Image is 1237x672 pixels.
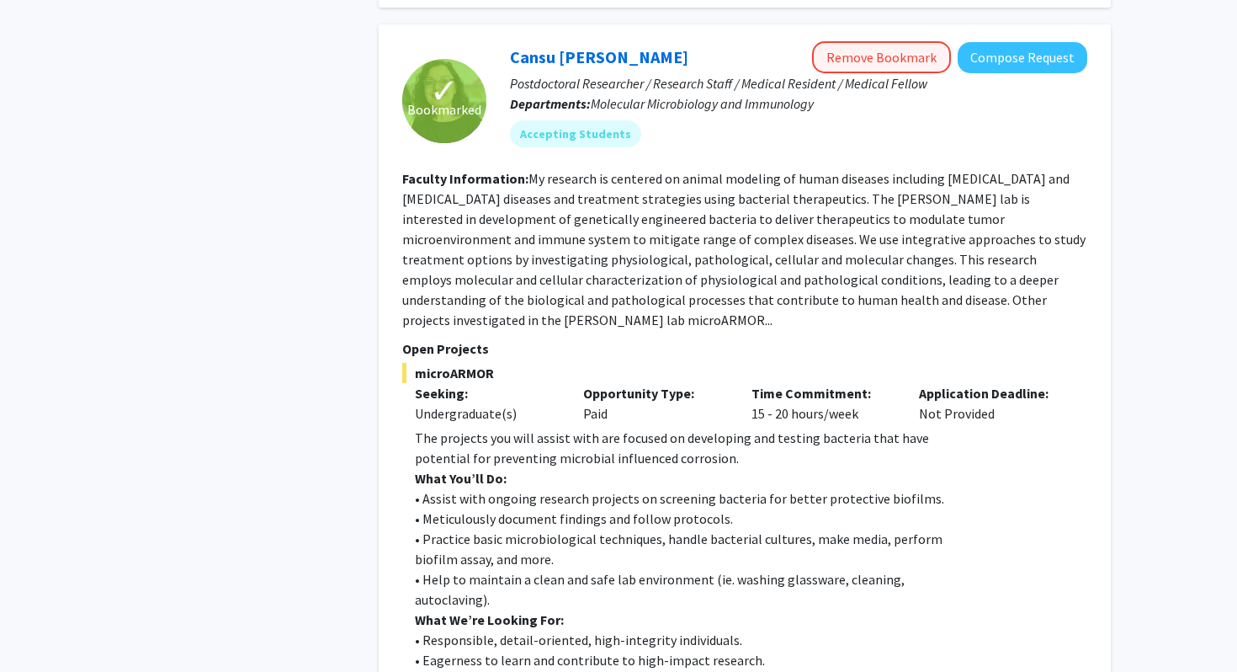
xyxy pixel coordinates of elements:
strong: What We’re Looking For: [415,611,564,628]
button: Remove Bookmark [812,41,951,73]
div: Undergraduate(s) [415,403,558,424]
p: autoclaving). [415,589,1087,610]
p: Time Commitment: [751,383,895,403]
span: Molecular Microbiology and Immunology [591,95,814,112]
p: potential for preventing microbial influenced corrosion. [415,448,1087,468]
p: • Eagerness to learn and contribute to high-impact research. [415,650,1087,670]
mat-chip: Accepting Students [510,120,641,147]
strong: What You’ll Do: [415,470,507,487]
b: Faculty Information: [402,170,528,187]
div: Paid [571,383,739,424]
p: Seeking: [415,383,558,403]
p: • Responsible, detail-oriented, high-integrity individuals. [415,630,1087,650]
p: Open Projects [402,339,1087,359]
p: The projects you will assist with are focused on developing and testing bacteria that have [415,428,1087,448]
span: ✓ [430,83,459,99]
p: • Assist with ongoing research projects on screening bacteria for better protective biofilms. [415,488,1087,509]
b: Departments: [510,95,591,112]
p: • Help to maintain a clean and safe lab environment (ie. washing glassware, cleaning, [415,569,1087,589]
iframe: Chat [13,596,72,659]
p: biofilm assay, and more. [415,549,1087,569]
p: Opportunity Type: [583,383,726,403]
p: Application Deadline: [919,383,1062,403]
p: • Practice basic microbiological techniques, handle bacterial cultures, make media, perform [415,529,1087,549]
fg-read-more: My research is centered on animal modeling of human diseases including [MEDICAL_DATA] and [MEDICA... [402,170,1086,328]
p: Postdoctoral Researcher / Research Staff / Medical Resident / Medical Fellow [510,73,1087,93]
button: Compose Request to Cansu Agca [958,42,1087,73]
p: • Meticulously document findings and follow protocols. [415,509,1087,529]
a: Cansu [PERSON_NAME] [510,46,688,67]
div: Not Provided [906,383,1075,424]
span: Bookmarked [407,99,481,120]
div: 15 - 20 hours/week [739,383,907,424]
span: microARMOR [402,363,1087,383]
